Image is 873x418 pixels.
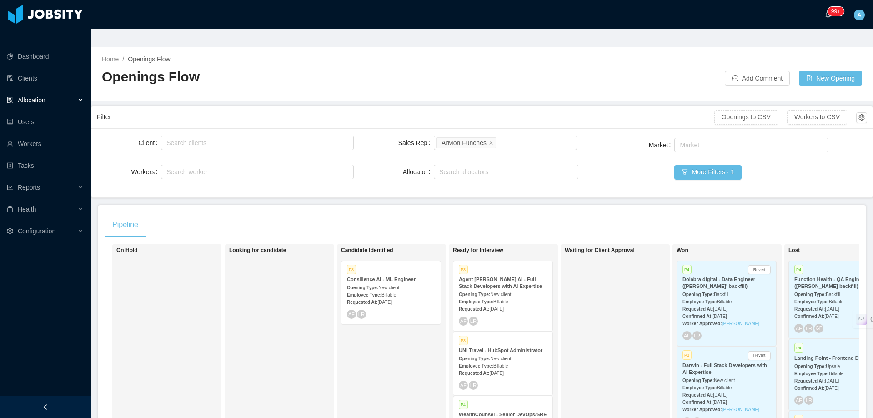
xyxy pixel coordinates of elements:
strong: Employee Type: [347,292,381,297]
button: icon: setting [856,112,867,123]
strong: Darwin - Full Stack Developers with AI Expertise [682,363,767,375]
strong: Opening Type: [682,378,714,383]
strong: Opening Type: [459,292,490,297]
strong: Confirmed At: [794,314,824,319]
span: [DATE] [825,307,839,312]
span: Billable [717,299,732,304]
strong: Opening Type: [682,292,714,297]
strong: Opening Type: [347,285,378,290]
button: icon: file-addNew Opening [799,71,862,86]
button: Workers to CSV [787,110,847,125]
span: AF [684,333,690,338]
span: New client [490,356,511,361]
strong: Opening Type: [794,292,826,297]
span: Billable [829,299,843,304]
a: icon: userWorkers [7,135,84,153]
input: Workers [164,166,169,177]
span: Health [18,206,36,213]
button: icon: filterMore Filters · 1 [674,165,741,180]
strong: Requested At: [794,378,825,383]
span: P4 [794,343,803,353]
a: icon: pie-chartDashboard [7,47,84,65]
span: LR [694,333,701,339]
h2: Openings Flow [102,68,482,86]
span: Configuration [18,227,55,235]
strong: WealthCounsel - Senior DevOps/SRE [459,412,547,417]
a: icon: auditClients [7,69,84,87]
span: [DATE] [377,300,391,305]
a: icon: profileTasks [7,156,84,175]
i: icon: line-chart [7,184,13,191]
a: [PERSON_NAME] [722,407,759,412]
span: [DATE] [824,314,838,319]
a: icon: robotUsers [7,113,84,131]
span: Reports [18,184,40,191]
span: Billable [493,363,508,368]
strong: Worker Approved: [682,407,722,412]
span: AF [460,318,467,324]
span: Billable [493,299,508,304]
h1: Candidate Identified [341,247,468,254]
span: Upsale [826,364,840,369]
span: P3 [682,350,692,360]
strong: Consilience AI - ML Engineer [347,277,416,282]
strong: Employee Type: [459,363,493,368]
span: New client [714,378,735,383]
strong: Confirmed At: [682,314,712,319]
i: icon: left [42,404,49,410]
input: Client [164,137,169,148]
button: Revert [748,265,771,274]
div: ArMon Funches [442,138,487,148]
span: [DATE] [713,393,727,398]
div: Pipeline [105,212,145,237]
strong: Agent [PERSON_NAME] AI - Full Stack Developers with AI Expertise [459,277,542,289]
span: New client [378,285,399,290]
span: Backfill [826,292,840,297]
a: [PERSON_NAME] [722,321,759,326]
span: LR [806,398,813,403]
span: P3 [459,336,468,345]
span: LR [806,326,813,332]
i: icon: solution [7,97,13,103]
strong: Dolabra digital - Data Engineer ([PERSON_NAME]' backfill) [682,277,755,289]
input: Sales Rep [498,137,503,148]
span: [DATE] [824,386,838,391]
span: AF [460,383,467,388]
label: Market [649,141,675,149]
span: P4 [682,265,692,274]
span: [DATE] [825,378,839,383]
strong: Opening Type: [794,364,826,369]
button: icon: messageAdd Comment [725,71,790,86]
div: Search allocators [439,167,569,176]
button: Revert [748,351,771,360]
strong: Confirmed At: [794,386,824,391]
h1: On Hold [116,247,244,254]
li: ArMon Funches [436,137,496,148]
span: AF [348,312,355,317]
span: P3 [347,265,356,274]
span: Billable [829,371,843,376]
i: icon: setting [7,228,13,234]
label: Sales Rep [398,139,434,146]
span: [DATE] [489,371,503,376]
strong: Opening Type: [459,356,490,361]
span: [DATE] [713,307,727,312]
strong: Requested At: [682,393,713,398]
span: Openings Flow [128,55,170,63]
strong: Requested At: [682,307,713,312]
strong: Employee Type: [682,299,717,304]
strong: Worker Approved: [682,321,722,326]
span: Allocation [18,96,45,104]
h1: Won [677,247,804,254]
span: P4 [459,400,468,409]
span: Billable [381,292,396,297]
label: Client [138,139,161,146]
input: Market [677,140,682,151]
strong: Employee Type: [794,371,829,376]
span: LR [470,382,477,388]
input: Allocator [436,166,442,177]
div: Market [680,141,819,150]
strong: Employee Type: [459,299,493,304]
strong: Employee Type: [682,385,717,390]
strong: Requested At: [347,300,377,305]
